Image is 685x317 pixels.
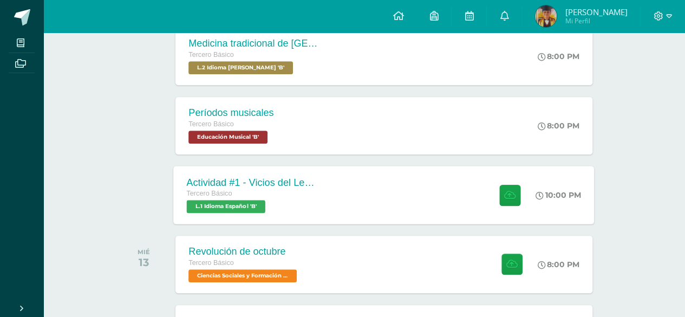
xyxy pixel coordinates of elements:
div: 8:00 PM [538,260,579,269]
span: Educación Musical 'B' [188,131,268,144]
span: Tercero Básico [187,190,232,197]
span: Tercero Básico [188,51,233,59]
div: 8:00 PM [538,121,579,131]
div: Medicina tradicional de [GEOGRAPHIC_DATA] [188,38,318,49]
span: L.2 Idioma Maya Kaqchikel 'B' [188,61,293,74]
span: Mi Perfil [565,16,627,25]
div: Revolución de octubre [188,246,299,257]
div: Actividad #1 - Vicios del LenguaJe [187,177,318,188]
div: 10:00 PM [536,190,582,200]
div: 13 [138,256,150,269]
span: Ciencias Sociales y Formación Ciudadana 'B' [188,269,297,282]
div: Períodos musicales [188,107,273,119]
img: 35a3bd2d586dab1d312ec730922347c4.png [535,5,557,27]
div: MIÉ [138,248,150,256]
span: L.1 Idioma Español 'B' [187,200,265,213]
span: [PERSON_NAME] [565,7,627,17]
div: 8:00 PM [538,51,579,61]
span: Tercero Básico [188,259,233,267]
span: Tercero Básico [188,120,233,128]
